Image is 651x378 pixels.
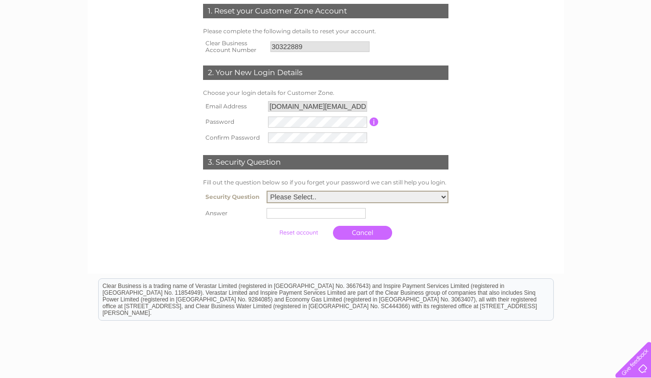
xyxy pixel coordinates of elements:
input: Submit [269,226,328,239]
th: Clear Business Account Number [201,37,268,56]
a: 0333 014 3131 [470,5,536,17]
div: Clear Business is a trading name of Verastar Limited (registered in [GEOGRAPHIC_DATA] No. 3667643... [99,5,553,47]
div: 1. Reset your Customer Zone Account [203,4,448,18]
a: Energy [540,41,562,48]
th: Security Question [201,188,264,206]
th: Answer [201,206,264,221]
a: Water [516,41,535,48]
a: Cancel [333,226,392,240]
input: Information [370,117,379,126]
a: Telecoms [567,41,596,48]
th: Confirm Password [201,130,266,146]
td: Choose your login details for Customer Zone. [201,87,451,99]
th: Email Address [201,99,266,114]
td: Please complete the following details to reset your account. [201,26,451,37]
div: 2. Your New Login Details [203,65,448,80]
img: logo.png [23,25,72,54]
a: Blog [602,41,616,48]
a: Contact [622,41,645,48]
th: Password [201,114,266,130]
div: 3. Security Question [203,155,448,169]
td: Fill out the question below so if you forget your password we can still help you login. [201,177,451,188]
